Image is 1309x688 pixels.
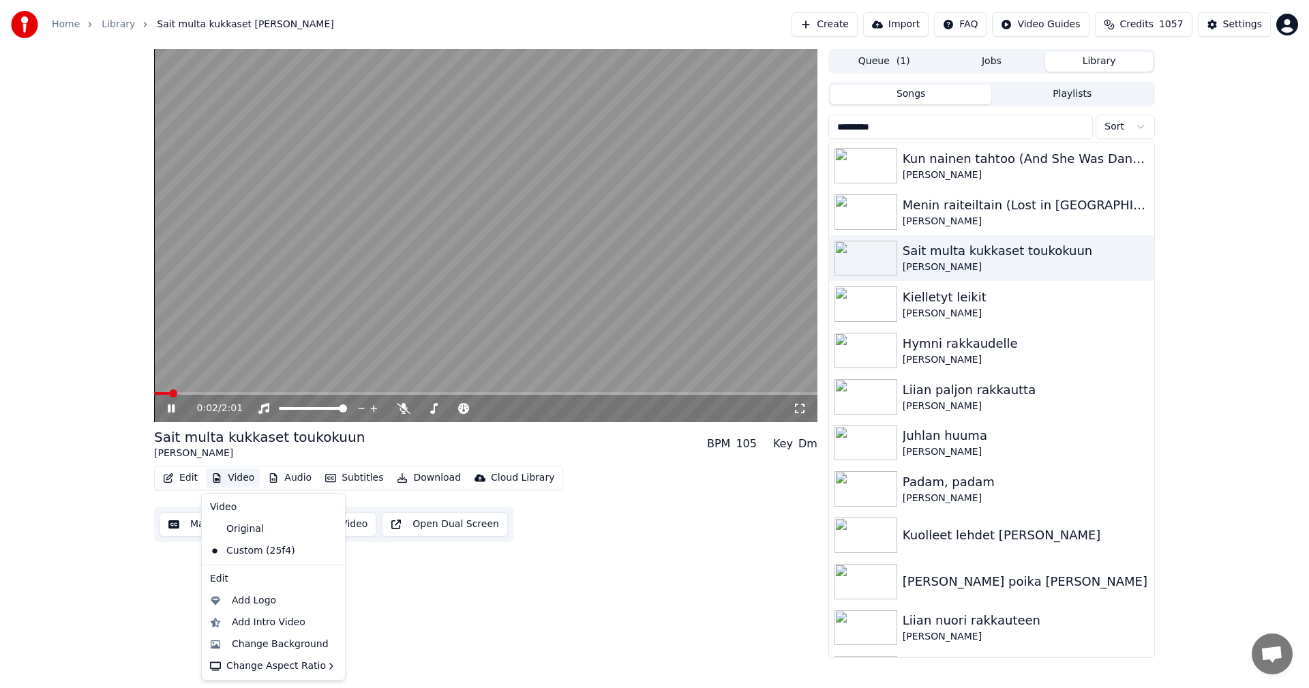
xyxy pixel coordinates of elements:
[1045,52,1153,72] button: Library
[197,402,230,415] div: /
[792,12,858,37] button: Create
[491,471,554,485] div: Cloud Library
[262,468,317,488] button: Audio
[903,445,1149,459] div: [PERSON_NAME]
[903,572,1149,591] div: [PERSON_NAME] poika [PERSON_NAME]
[52,18,334,31] nav: breadcrumb
[863,12,929,37] button: Import
[903,334,1149,353] div: Hymni rakkaudelle
[1198,12,1271,37] button: Settings
[1252,633,1293,674] a: Avoin keskustelu
[52,18,80,31] a: Home
[830,52,938,72] button: Queue
[205,655,342,677] div: Change Aspect Ratio
[773,436,793,452] div: Key
[1095,12,1192,37] button: Credits1057
[157,468,203,488] button: Edit
[897,55,910,68] span: ( 1 )
[830,85,992,104] button: Songs
[903,526,1149,545] div: Kuolleet lehdet [PERSON_NAME]
[232,638,329,651] div: Change Background
[903,196,1149,215] div: Menin raiteiltain (Lost in [GEOGRAPHIC_DATA])
[1159,18,1184,31] span: 1057
[903,353,1149,367] div: [PERSON_NAME]
[232,594,276,608] div: Add Logo
[934,12,987,37] button: FAQ
[160,512,260,537] button: Manual Sync
[903,149,1149,168] div: Kun nainen tahtoo (And She Was Dancing)
[205,518,322,540] div: Original
[205,568,342,590] div: Edit
[903,630,1149,644] div: [PERSON_NAME]
[1104,120,1124,134] span: Sort
[736,436,757,452] div: 105
[391,468,466,488] button: Download
[903,241,1149,260] div: Sait multa kukkaset toukokuun
[197,402,218,415] span: 0:02
[992,12,1089,37] button: Video Guides
[1120,18,1154,31] span: Credits
[991,85,1153,104] button: Playlists
[903,307,1149,320] div: [PERSON_NAME]
[903,400,1149,413] div: [PERSON_NAME]
[798,436,817,452] div: Dm
[903,611,1149,630] div: Liian nuori rakkauteen
[903,288,1149,307] div: Kielletyt leikit
[903,380,1149,400] div: Liian paljon rakkautta
[205,496,342,518] div: Video
[903,426,1149,445] div: Juhlan huuma
[157,18,333,31] span: Sait multa kukkaset [PERSON_NAME]
[938,52,1046,72] button: Jobs
[154,447,365,460] div: [PERSON_NAME]
[206,468,260,488] button: Video
[11,11,38,38] img: youka
[232,616,305,629] div: Add Intro Video
[205,540,322,562] div: Custom (25f4)
[222,402,243,415] span: 2:01
[903,260,1149,274] div: [PERSON_NAME]
[707,436,730,452] div: BPM
[1223,18,1262,31] div: Settings
[903,215,1149,228] div: [PERSON_NAME]
[903,473,1149,492] div: Padam, padam
[382,512,508,537] button: Open Dual Screen
[903,168,1149,182] div: [PERSON_NAME]
[903,492,1149,505] div: [PERSON_NAME]
[320,468,389,488] button: Subtitles
[102,18,135,31] a: Library
[154,428,365,447] div: Sait multa kukkaset toukokuun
